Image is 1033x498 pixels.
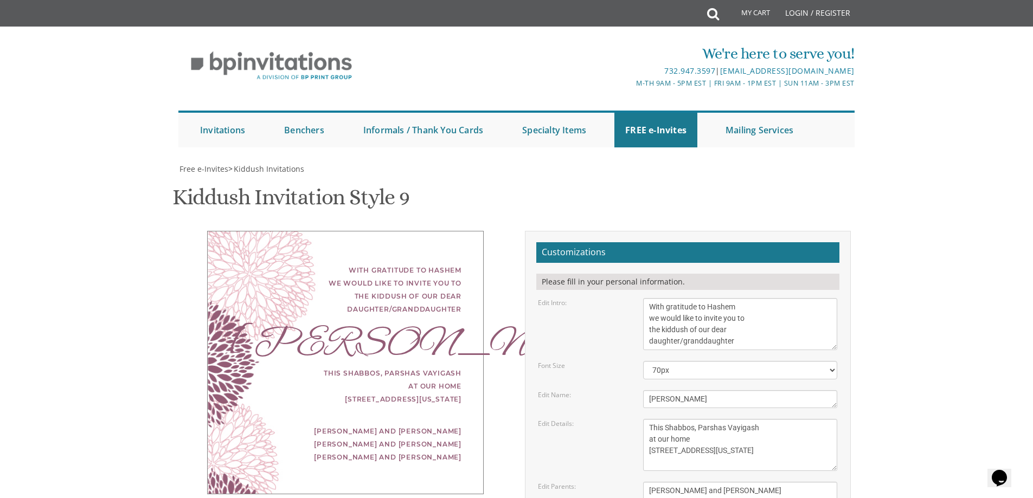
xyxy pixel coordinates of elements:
[228,164,304,174] span: >
[643,298,837,350] textarea: With gratitude to Hashem we would like to invite you to the kiddush of our dear daughter/granddau...
[405,77,855,89] div: M-Th 9am - 5pm EST | Fri 9am - 1pm EST | Sun 11am - 3pm EST
[172,185,409,217] h1: Kiddush Invitation Style 9
[538,419,574,428] label: Edit Details:
[511,113,597,147] a: Specialty Items
[538,390,571,399] label: Edit Name:
[179,164,228,174] span: Free e-Invites
[538,482,576,491] label: Edit Parents:
[536,242,839,263] h2: Customizations
[614,113,697,147] a: FREE e-Invites
[718,1,778,28] a: My Cart
[643,390,837,408] textarea: [PERSON_NAME]
[178,164,228,174] a: Free e-Invites
[178,43,364,88] img: BP Invitation Loft
[405,64,855,77] div: |
[536,274,839,290] div: Please fill in your personal information.
[189,113,256,147] a: Invitations
[538,298,567,307] label: Edit Intro:
[229,338,461,351] div: [PERSON_NAME]
[664,66,715,76] a: 732.947.3597
[229,367,461,406] div: This Shabbos, Parshas Vayigash at our home [STREET_ADDRESS][US_STATE]
[352,113,494,147] a: Informals / Thank You Cards
[538,361,565,370] label: Font Size
[273,113,335,147] a: Benchers
[643,419,837,471] textarea: This Shabbos, Parshas Vayigash at our home [STREET_ADDRESS][US_STATE]
[405,43,855,64] div: We're here to serve you!
[234,164,304,174] span: Kiddush Invitations
[715,113,804,147] a: Mailing Services
[229,264,461,316] div: With gratitude to Hashem we would like to invite you to the kiddush of our dear daughter/granddau...
[233,164,304,174] a: Kiddush Invitations
[229,425,461,464] div: [PERSON_NAME] and [PERSON_NAME] [PERSON_NAME] and [PERSON_NAME] [PERSON_NAME] and [PERSON_NAME]
[987,455,1022,487] iframe: chat widget
[720,66,855,76] a: [EMAIL_ADDRESS][DOMAIN_NAME]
